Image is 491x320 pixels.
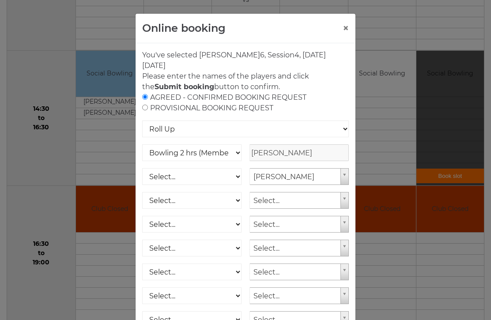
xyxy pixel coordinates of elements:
a: Select... [249,287,349,304]
a: [PERSON_NAME] [249,168,349,185]
div: AGREED - CONFIRMED BOOKING REQUEST PROVISIONAL BOOKING REQUEST [142,92,349,113]
span: Select... [253,216,337,233]
p: You've selected [PERSON_NAME] , Session , [DATE][DATE] [142,50,349,71]
button: × [343,23,349,34]
span: 6 [260,51,264,59]
p: Please enter the names of the players and click the button to confirm. [142,71,349,92]
h4: Online booking [142,20,226,36]
strong: Submit booking [155,83,214,91]
span: [PERSON_NAME] [253,169,337,185]
a: Select... [249,216,349,233]
span: Select... [253,288,337,305]
a: Select... [249,240,349,256]
span: Select... [253,264,337,281]
span: Select... [253,240,337,257]
a: Select... [249,192,349,209]
span: Select... [253,192,337,209]
a: Select... [249,264,349,280]
span: 4 [295,51,299,59]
